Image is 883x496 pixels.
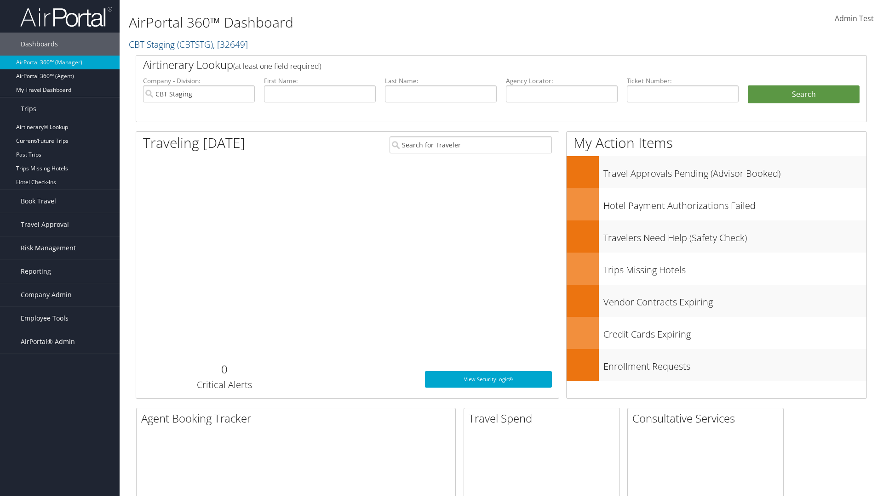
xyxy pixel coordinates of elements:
[143,133,245,152] h1: Traveling [DATE]
[567,253,866,285] a: Trips Missing Hotels
[21,190,56,213] span: Book Travel
[21,33,58,56] span: Dashboards
[233,61,321,71] span: (at least one field required)
[603,259,866,276] h3: Trips Missing Hotels
[603,355,866,373] h3: Enrollment Requests
[506,76,618,85] label: Agency Locator:
[21,260,51,283] span: Reporting
[603,163,866,180] h3: Travel Approvals Pending (Advisor Booked)
[567,317,866,349] a: Credit Cards Expiring
[603,195,866,212] h3: Hotel Payment Authorizations Failed
[143,361,305,377] h2: 0
[603,227,866,244] h3: Travelers Need Help (Safety Check)
[469,411,619,426] h2: Travel Spend
[213,38,248,51] span: , [ 32649 ]
[264,76,376,85] label: First Name:
[425,371,552,388] a: View SecurityLogic®
[632,411,783,426] h2: Consultative Services
[567,349,866,381] a: Enrollment Requests
[567,188,866,220] a: Hotel Payment Authorizations Failed
[143,378,305,391] h3: Critical Alerts
[143,76,255,85] label: Company - Division:
[603,323,866,341] h3: Credit Cards Expiring
[567,220,866,253] a: Travelers Need Help (Safety Check)
[141,411,455,426] h2: Agent Booking Tracker
[21,283,72,306] span: Company Admin
[129,38,248,51] a: CBT Staging
[835,5,874,33] a: Admin Test
[748,85,860,104] button: Search
[129,13,625,32] h1: AirPortal 360™ Dashboard
[21,237,76,259] span: Risk Management
[627,76,739,85] label: Ticket Number:
[21,97,36,120] span: Trips
[21,307,69,330] span: Employee Tools
[567,133,866,152] h1: My Action Items
[143,57,799,73] h2: Airtinerary Lookup
[21,330,75,353] span: AirPortal® Admin
[835,13,874,23] span: Admin Test
[177,38,213,51] span: ( CBTSTG )
[567,285,866,317] a: Vendor Contracts Expiring
[567,156,866,188] a: Travel Approvals Pending (Advisor Booked)
[21,213,69,236] span: Travel Approval
[603,291,866,309] h3: Vendor Contracts Expiring
[385,76,497,85] label: Last Name:
[390,136,552,153] input: Search for Traveler
[20,6,112,28] img: airportal-logo.png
